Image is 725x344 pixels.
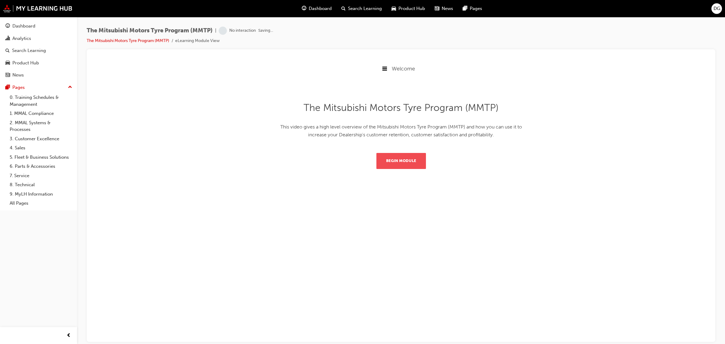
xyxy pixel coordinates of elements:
span: Search Learning [348,5,382,12]
button: DashboardAnalyticsSearch LearningProduct HubNews [2,19,75,82]
a: The Mitsubishi Motors Tyre Program (MMTP) [87,38,169,43]
span: news-icon [435,5,439,12]
a: Product Hub [2,57,75,69]
a: Dashboard [2,21,75,32]
span: search-icon [341,5,346,12]
button: DG [711,3,722,14]
span: Pages [470,5,482,12]
div: Product Hub [12,60,39,67]
div: Pages [12,84,25,91]
span: guage-icon [5,24,10,29]
a: 1. MMAL Compliance [7,109,75,118]
a: Search Learning [2,45,75,56]
a: 5. Fleet & Business Solutions [7,153,75,162]
button: Pages [2,82,75,93]
a: Analytics [2,33,75,44]
div: No interaction [229,28,256,34]
div: News [12,72,24,79]
span: learningRecordVerb_NONE-icon [219,27,227,35]
a: All Pages [7,199,75,208]
span: DG [714,5,720,12]
span: Saving... [258,27,273,34]
div: Analytics [12,35,31,42]
a: 0. Training Schedules & Management [7,93,75,109]
h1: The Mitsubishi Motors Tyre Program (MMTP) [189,43,430,54]
a: search-iconSearch Learning [337,2,387,15]
span: | [215,27,216,34]
span: up-icon [68,83,72,91]
button: Begin Module [285,94,334,110]
span: The Mitsubishi Motors Tyre Program (MMTP) [87,27,213,34]
div: Dashboard [12,23,35,30]
span: news-icon [5,73,10,78]
a: 4. Sales [7,143,75,153]
span: guage-icon [302,5,306,12]
a: News [2,70,75,81]
a: 7. Service [7,171,75,180]
span: Dashboard [309,5,332,12]
a: 8. Technical [7,180,75,190]
a: 2. MMAL Systems & Processes [7,118,75,134]
span: Welcome [300,6,324,13]
span: chart-icon [5,36,10,41]
span: pages-icon [463,5,467,12]
a: 9. MyLH Information [7,190,75,199]
span: car-icon [5,60,10,66]
a: pages-iconPages [458,2,487,15]
a: car-iconProduct Hub [387,2,430,15]
a: news-iconNews [430,2,458,15]
span: car-icon [391,5,396,12]
a: 3. Customer Excellence [7,134,75,144]
span: pages-icon [5,85,10,90]
span: prev-icon [66,332,71,339]
a: 6. Parts & Accessories [7,162,75,171]
li: eLearning Module View [175,37,220,44]
a: guage-iconDashboard [297,2,337,15]
div: Search Learning [12,47,46,54]
span: search-icon [5,48,10,54]
span: Product Hub [398,5,425,12]
img: mmal [3,5,72,12]
p: This video gives a high level overview of the Mitsubishi Motors Tyre Program (MMTP) and how you c... [189,64,430,80]
span: News [442,5,453,12]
